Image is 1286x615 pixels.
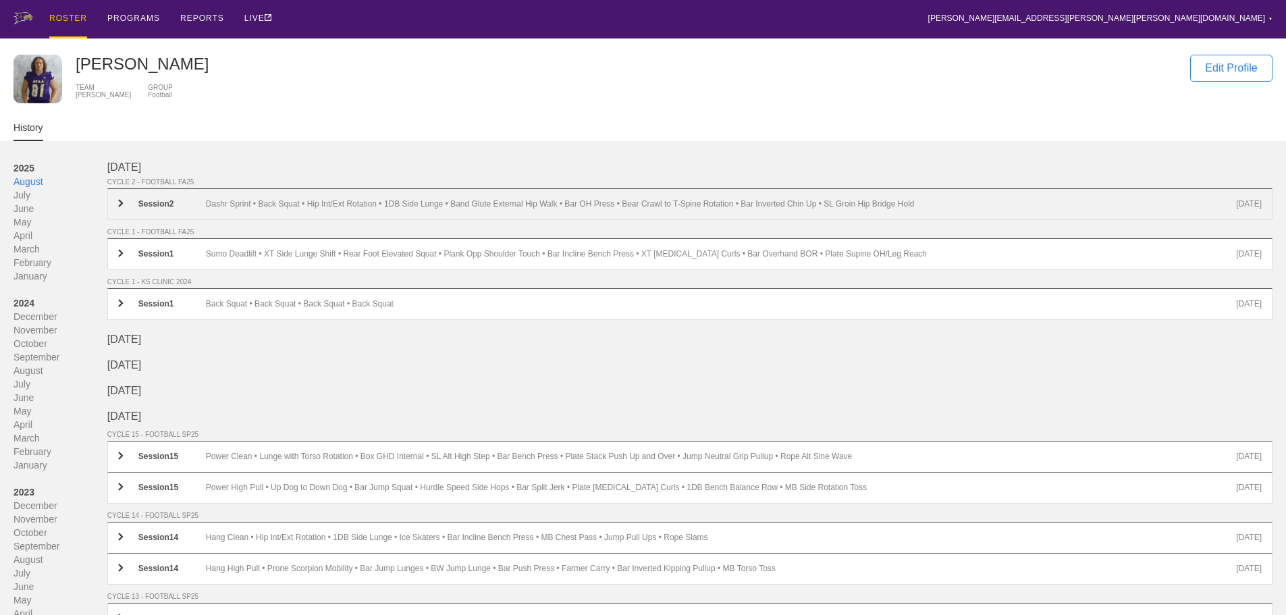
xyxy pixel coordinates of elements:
[107,431,1272,438] div: CYCLE 15 - FOOTBALL SP25
[14,364,107,377] div: August
[118,483,124,491] img: carrot_right.png
[14,337,107,350] div: October
[1236,299,1262,309] div: [DATE]
[118,299,124,307] img: carrot_right.png
[14,202,107,215] div: June
[14,188,107,202] div: July
[138,299,206,309] div: Session 1
[118,249,124,257] img: carrot_right.png
[118,199,124,207] img: carrot_right.png
[14,431,107,445] div: March
[14,229,107,242] div: April
[138,533,206,543] div: Session 14
[14,377,107,391] div: July
[148,91,173,99] div: Football
[107,593,1272,600] div: CYCLE 13 - FOOTBALL SP25
[1236,199,1262,209] div: [DATE]
[14,391,107,404] div: June
[14,499,107,512] div: December
[118,452,124,460] img: carrot_right.png
[14,175,107,188] div: August
[206,249,1236,259] div: Sumo Deadlift • XT Side Lunge Shift • Rear Foot Elevated Squat • Plank Opp Shoulder Touch • Bar I...
[107,278,1272,286] div: CYCLE 1 - KS CLINIC 2024
[138,564,206,574] div: Session 14
[14,269,107,283] div: January
[1043,458,1286,615] iframe: Chat Widget
[14,404,107,418] div: May
[14,215,107,229] div: May
[206,452,1236,462] div: Power Clean • Lunge with Torso Rotation • Box GHD Internal • SL Alt High Step • Bar Bench Press •...
[1236,249,1262,259] div: [DATE]
[14,418,107,431] div: April
[14,296,107,310] div: 2024
[1190,55,1272,82] div: Edit Profile
[1268,15,1272,23] div: ▼
[14,553,107,566] div: August
[14,539,107,553] div: September
[138,452,206,462] div: Session 15
[14,458,107,472] div: January
[107,333,1272,346] div: [DATE]
[138,199,206,209] div: Session 2
[14,310,107,323] div: December
[107,385,1272,397] div: [DATE]
[107,228,1272,236] div: CYCLE 1 - FOOTBALL FA25
[14,526,107,539] div: October
[14,161,107,175] div: 2025
[14,445,107,458] div: February
[206,533,1236,543] div: Hang Clean • Hip Int/Ext Rotation • 1DB Side Lunge • Ice Skaters • Bar Incline Bench Press • MB C...
[14,12,32,24] img: logo
[206,299,1236,309] div: Back Squat • Back Squat • Back Squat • Back Squat
[107,410,1272,423] div: [DATE]
[14,580,107,593] div: June
[206,199,1236,209] div: Dashr Sprint • Back Squat • Hip Int/Ext Rotation • 1DB Side Lunge • Band Glute External Hip Walk ...
[14,512,107,526] div: November
[206,564,1236,574] div: Hang High Pull • Prone Scorpion Mobility • Bar Jump Lunges • BW Jump Lunge • Bar Push Press • Far...
[118,564,124,572] img: carrot_right.png
[118,533,124,541] img: carrot_right.png
[14,350,107,364] div: September
[107,512,1272,519] div: CYCLE 14 - FOOTBALL SP25
[14,566,107,580] div: July
[14,256,107,269] div: February
[138,483,206,493] div: Session 15
[107,161,1272,173] div: [DATE]
[107,178,1272,186] div: CYCLE 2 - FOOTBALL FA25
[14,485,107,499] div: 2023
[206,483,1236,493] div: Power High Pull • Up Dog to Down Dog • Bar Jump Squat • Hurdle Speed Side Hops • Bar Split Jerk •...
[14,593,107,607] div: May
[76,55,1177,74] div: [PERSON_NAME]
[76,84,131,91] div: TEAM
[14,122,43,141] a: History
[107,359,1272,371] div: [DATE]
[14,242,107,256] div: March
[1236,452,1262,462] div: [DATE]
[76,91,131,99] div: [PERSON_NAME]
[148,84,173,91] div: GROUP
[14,323,107,337] div: November
[138,249,206,259] div: Session 1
